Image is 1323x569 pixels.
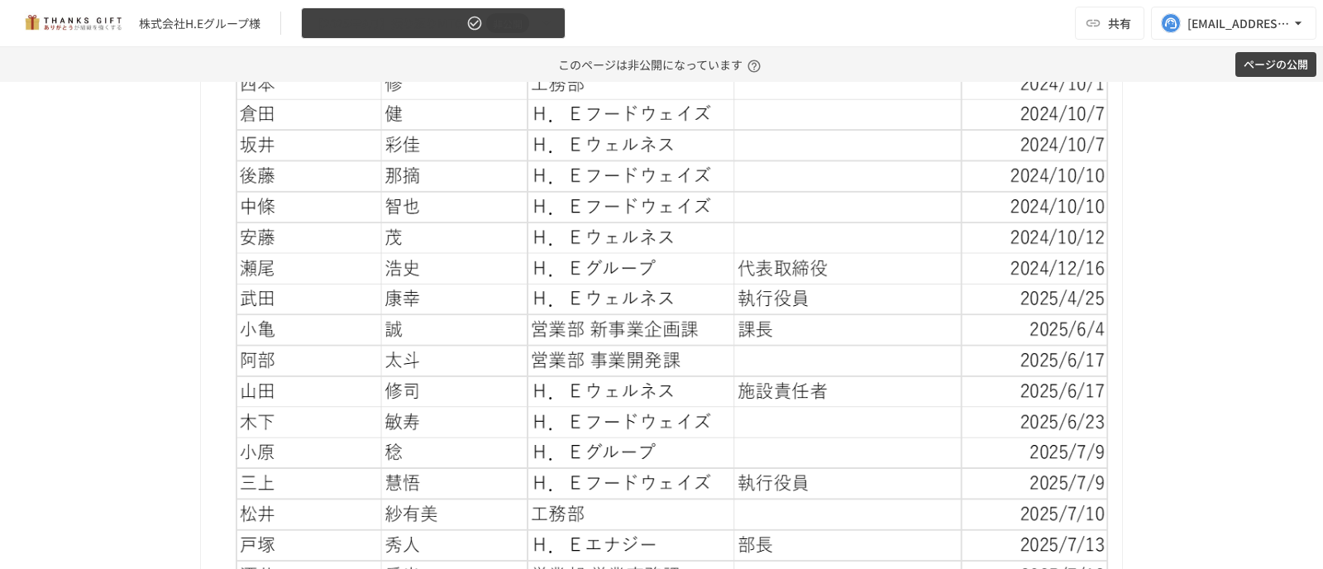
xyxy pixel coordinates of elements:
button: 【2025年9月】振り返りMTG非公開 [301,7,566,40]
span: 非公開 [486,15,529,32]
span: 【2025年9月】振り返りMTG [312,13,463,34]
span: 共有 [1108,14,1131,32]
div: 株式会社H.Eグループ様 [139,15,260,32]
button: ページの公開 [1235,52,1316,78]
p: このページは非公開になっています [558,47,766,82]
button: 共有 [1075,7,1144,40]
button: [EMAIL_ADDRESS][DOMAIN_NAME] [1151,7,1316,40]
img: mMP1OxWUAhQbsRWCurg7vIHe5HqDpP7qZo7fRoNLXQh [20,10,126,36]
div: [EMAIL_ADDRESS][DOMAIN_NAME] [1187,13,1290,34]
